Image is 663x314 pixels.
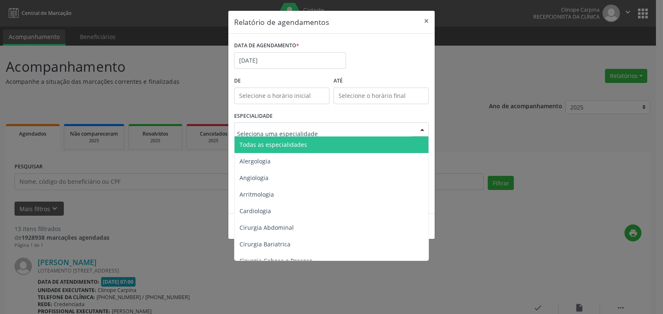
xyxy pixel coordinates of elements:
span: Cirurgia Abdominal [240,224,294,231]
span: Cirurgia Cabeça e Pescoço [240,257,312,265]
input: Selecione o horário final [334,88,429,104]
button: Close [418,11,435,31]
span: Arritmologia [240,190,274,198]
input: Selecione o horário inicial [234,88,329,104]
label: ESPECIALIDADE [234,110,273,123]
label: De [234,75,329,88]
span: Alergologia [240,157,271,165]
span: Angiologia [240,174,269,182]
input: Seleciona uma especialidade [237,125,412,142]
span: Todas as especialidades [240,141,307,148]
label: ATÉ [334,75,429,88]
h5: Relatório de agendamentos [234,17,329,27]
span: Cirurgia Bariatrica [240,240,290,248]
label: DATA DE AGENDAMENTO [234,39,299,52]
span: Cardiologia [240,207,271,215]
input: Selecione uma data ou intervalo [234,52,346,69]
